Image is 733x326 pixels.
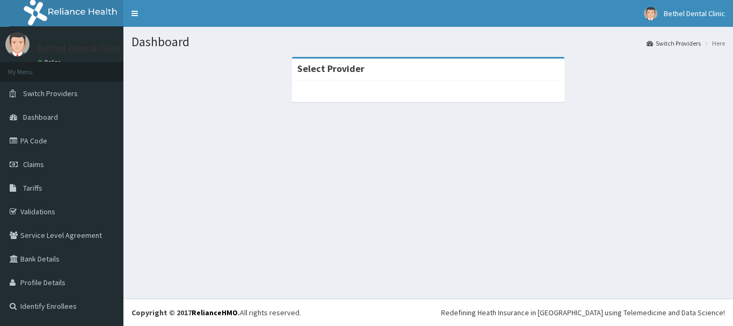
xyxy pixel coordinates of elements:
footer: All rights reserved. [123,299,733,326]
span: Bethel Dental Clinic [664,9,725,18]
h1: Dashboard [131,35,725,49]
span: Switch Providers [23,89,78,98]
span: Claims [23,160,44,169]
img: User Image [644,7,657,20]
li: Here [702,39,725,48]
a: Online [38,59,63,66]
span: Dashboard [23,112,58,122]
span: Tariffs [23,183,42,193]
strong: Copyright © 2017 . [131,308,240,317]
strong: Select Provider [297,62,364,75]
p: Bethel Dental Clinic [38,44,122,53]
a: RelianceHMO [192,308,238,317]
div: Redefining Heath Insurance in [GEOGRAPHIC_DATA] using Telemedicine and Data Science! [441,307,725,318]
a: Switch Providers [647,39,701,48]
img: User Image [5,32,30,56]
